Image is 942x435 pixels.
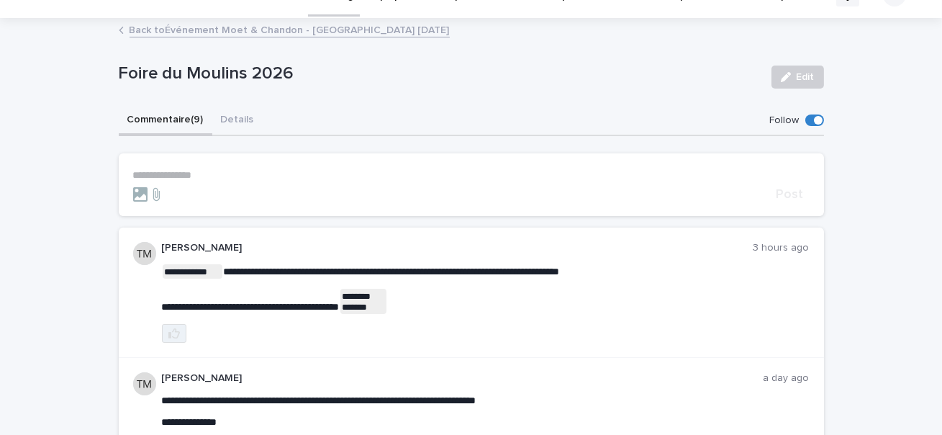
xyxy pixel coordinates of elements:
[753,242,810,254] p: 3 hours ago
[162,324,186,343] button: like this post
[771,188,810,201] button: Post
[162,372,764,385] p: [PERSON_NAME]
[119,63,760,84] p: Foire du Moulins 2026
[764,372,810,385] p: a day ago
[771,66,824,89] button: Edit
[212,106,263,136] button: Details
[770,115,800,127] p: Follow
[130,21,450,37] a: Back toÉvénement Moet & Chandon - [GEOGRAPHIC_DATA] [DATE]
[776,188,804,201] span: Post
[119,106,212,136] button: Commentaire (9)
[162,242,753,254] p: [PERSON_NAME]
[797,72,815,82] span: Edit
